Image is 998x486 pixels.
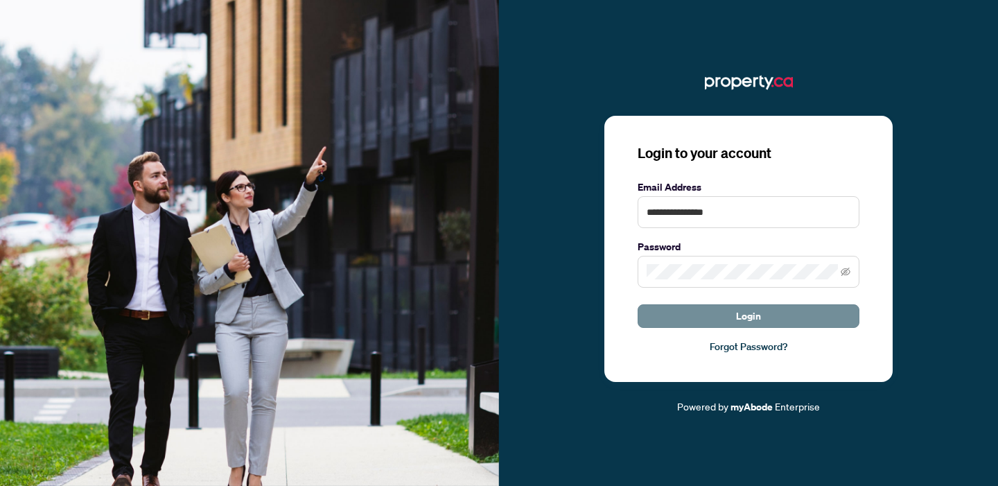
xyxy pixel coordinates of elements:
[736,305,761,327] span: Login
[841,267,850,277] span: eye-invisible
[638,144,859,163] h3: Login to your account
[638,304,859,328] button: Login
[730,399,773,415] a: myAbode
[677,400,728,413] span: Powered by
[638,239,859,254] label: Password
[638,339,859,354] a: Forgot Password?
[705,71,793,94] img: ma-logo
[638,180,859,195] label: Email Address
[775,400,820,413] span: Enterprise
